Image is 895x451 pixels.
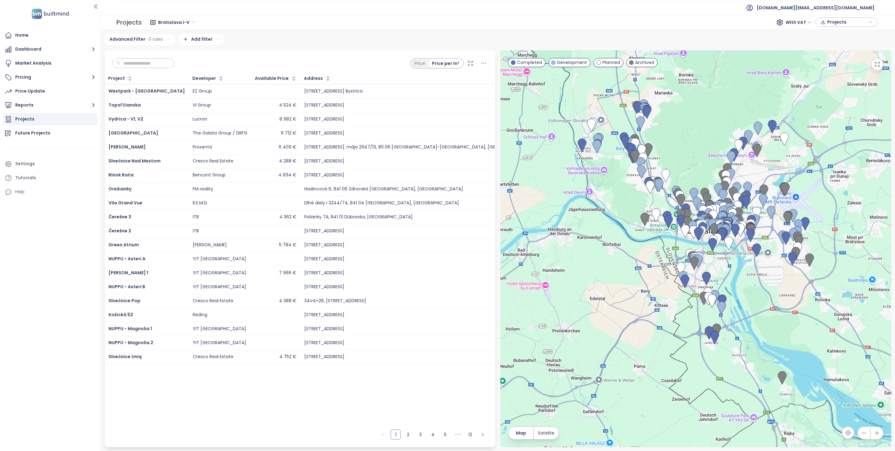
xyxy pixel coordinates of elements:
span: Orešianky [108,186,131,192]
a: 1 [391,430,400,439]
div: [STREET_ADDRESS] [304,158,344,164]
div: 5 784 € [279,242,296,248]
div: [STREET_ADDRESS] Bystrica [304,89,363,94]
a: 3 [416,430,425,439]
div: button [819,17,874,27]
a: Čerešne 2 [108,228,131,234]
a: Košická 52 [108,312,133,318]
div: [STREET_ADDRESS] [304,228,344,234]
div: FM reality [193,186,213,192]
button: right [478,430,488,440]
span: ••• [453,430,463,440]
span: Satelite [538,430,554,436]
div: Home [15,31,29,39]
div: Settings [15,160,35,168]
div: Polianky 7A, 841 01 Dúbravka, [GEOGRAPHIC_DATA] [304,214,413,220]
a: Future Projects [3,127,97,139]
a: Settings [3,158,97,170]
div: Help [3,186,97,198]
div: ITB [193,228,199,234]
div: [STREET_ADDRESS] [304,172,344,178]
a: Westpark - [GEOGRAPHIC_DATA] [108,88,185,94]
a: Green Atrium [108,242,139,248]
div: Cresco Real Estate [193,158,233,164]
span: 0 rules [149,36,163,43]
div: YIT [GEOGRAPHIC_DATA] [193,270,246,276]
span: NUPPU - Magnolia 1 [108,326,152,332]
a: 2 [403,430,413,439]
div: Projects [116,16,142,29]
div: Lucron [193,116,207,122]
span: [PERSON_NAME] 1 [108,270,148,276]
div: [STREET_ADDRESS] [304,270,344,276]
div: Price [411,59,429,68]
button: Dashboard [3,43,97,56]
div: Market Analysis [15,59,52,67]
li: 3 [415,430,425,440]
button: Reports [3,99,97,112]
div: 8 982 € [279,116,296,122]
a: Rínok Rača [108,172,134,178]
div: [STREET_ADDRESS] [304,242,344,248]
span: Projects [827,17,867,27]
li: 12 [465,430,475,440]
a: Vydrica - V1, V2 [108,116,143,122]
a: Price Update [3,85,97,98]
a: Slnečnice Uniq [108,353,142,360]
li: 5 [440,430,450,440]
a: Čerešne 3 [108,214,131,220]
button: Pricing [3,71,97,84]
div: Help [15,188,25,196]
span: Bratislava I-V [158,18,195,27]
span: right [481,433,484,436]
span: NUPPU - Magnolia 2 [108,339,153,346]
div: Proxenta [193,144,212,150]
div: Developer [192,76,216,80]
div: YIT [GEOGRAPHIC_DATA] [193,326,246,332]
div: [STREET_ADDRESS] [304,130,344,136]
div: [STREET_ADDRESS] [304,102,344,108]
div: Address [304,76,323,80]
span: [GEOGRAPHIC_DATA] [108,130,158,136]
a: Tutorials [3,172,97,184]
div: Add filter [178,34,225,45]
a: Vila Grand Vue [108,200,142,206]
li: 4 [428,430,438,440]
div: Price per m² [429,59,463,68]
div: YIT [GEOGRAPHIC_DATA] [193,284,246,290]
div: EZ Group [193,89,212,94]
div: 4 752 € [279,354,296,360]
span: Completed [517,59,542,66]
div: Advanced Filter [105,34,175,45]
a: Projects [3,113,97,125]
a: Slnečnice Nad Mestom [108,158,161,164]
div: [STREET_ADDRESS] [304,340,344,346]
div: 4 524 € [279,102,296,108]
div: 34V4+26, [STREET_ADDRESS] [304,298,366,304]
div: Hadincová 6, 841 06 Záhorská [GEOGRAPHIC_DATA], [GEOGRAPHIC_DATA] [304,186,463,192]
div: 4 694 € [278,172,296,178]
a: NUPPU - Asteri B [108,284,145,290]
div: 4 388 € [279,298,296,304]
span: [DOMAIN_NAME][EMAIL_ADDRESS][DOMAIN_NAME] [757,0,874,15]
div: 7 966 € [279,270,296,276]
div: [PERSON_NAME] [193,242,227,248]
li: 1 [391,430,401,440]
div: [STREET_ADDRESS] [304,312,344,318]
a: [PERSON_NAME] [108,144,146,150]
div: [STREET_ADDRESS] [304,256,344,262]
span: Topoľčianska [108,102,141,108]
div: Available Price [255,76,289,80]
div: 6 409 € [279,144,296,150]
span: Slnečnice Pop [108,298,140,304]
div: Reding [193,312,207,318]
span: Planned [603,59,620,66]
